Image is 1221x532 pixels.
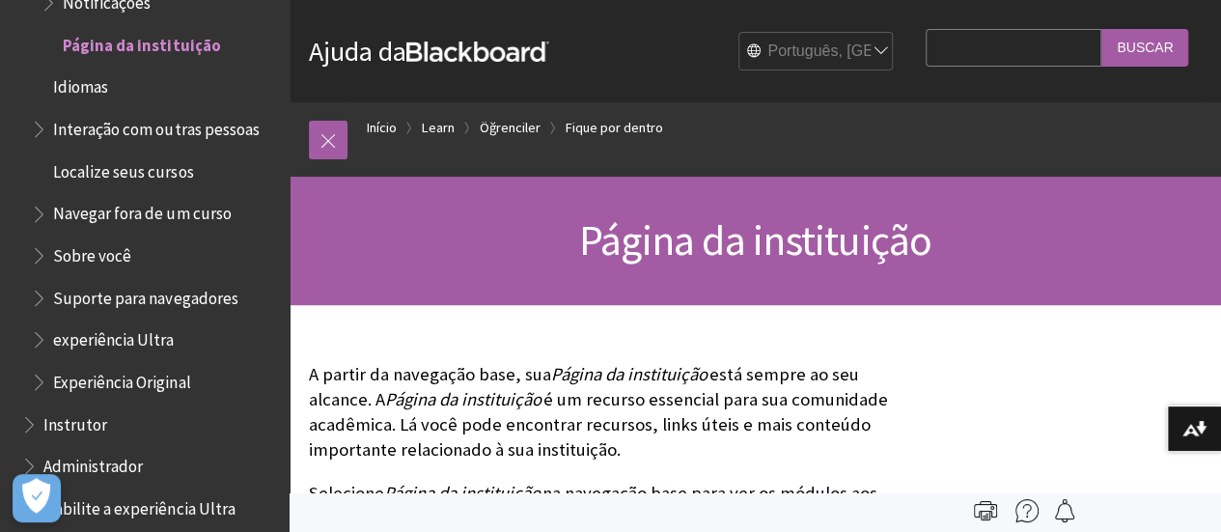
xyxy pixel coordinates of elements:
span: Página da instituição [63,29,220,55]
span: experiência Ultra [53,323,174,350]
span: Localize seus cursos [53,155,193,182]
span: Página da instituição [551,363,708,385]
span: Navegar fora de um curso [53,198,231,224]
span: Página da instituição [385,388,541,410]
span: Idiomas [53,71,108,98]
p: A partir da navegação base, sua está sempre ao seu alcance. A é um recurso essencial para sua com... [309,362,916,463]
strong: Blackboard [406,42,549,62]
span: Instrutor [43,408,107,434]
p: Selecione na navegação base para ver os módulos aos quais você tem acesso. [309,481,916,531]
a: Öğrenciler [480,116,541,140]
img: Follow this page [1053,499,1076,522]
span: Suporte para navegadores [53,282,237,308]
a: Learn [422,116,455,140]
a: Fique por dentro [566,116,663,140]
span: Interação com outras pessoas [53,113,259,139]
input: Buscar [1101,29,1188,67]
span: Habilite a experiência Ultra [43,492,235,518]
span: Página da instituição [579,213,931,266]
a: Início [367,116,397,140]
select: Site Language Selector [739,33,894,71]
img: Print [974,499,997,522]
span: Experiência Original [53,366,190,392]
button: Abrir preferências [13,474,61,522]
span: Administrador [43,450,143,476]
a: Ajuda daBlackboard [309,34,549,69]
img: More help [1015,499,1039,522]
span: Sobre você [53,239,131,266]
span: Página da instituição [384,482,541,504]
